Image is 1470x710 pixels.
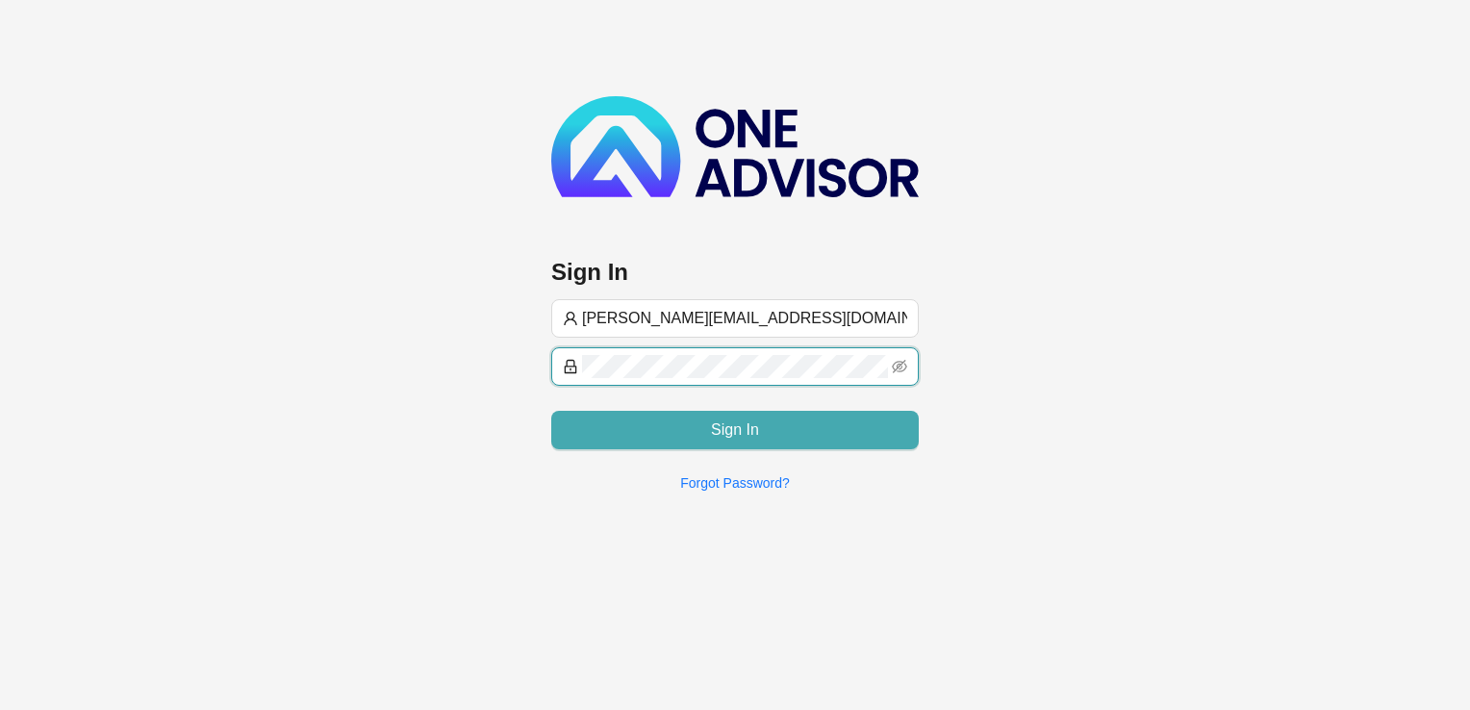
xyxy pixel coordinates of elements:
span: Sign In [711,418,759,442]
img: b89e593ecd872904241dc73b71df2e41-logo-dark.svg [551,96,919,197]
a: Forgot Password? [680,475,790,491]
h3: Sign In [551,257,919,288]
button: Sign In [551,411,919,449]
span: user [563,311,578,326]
span: eye-invisible [892,359,907,374]
input: Username [582,307,907,330]
span: lock [563,359,578,374]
